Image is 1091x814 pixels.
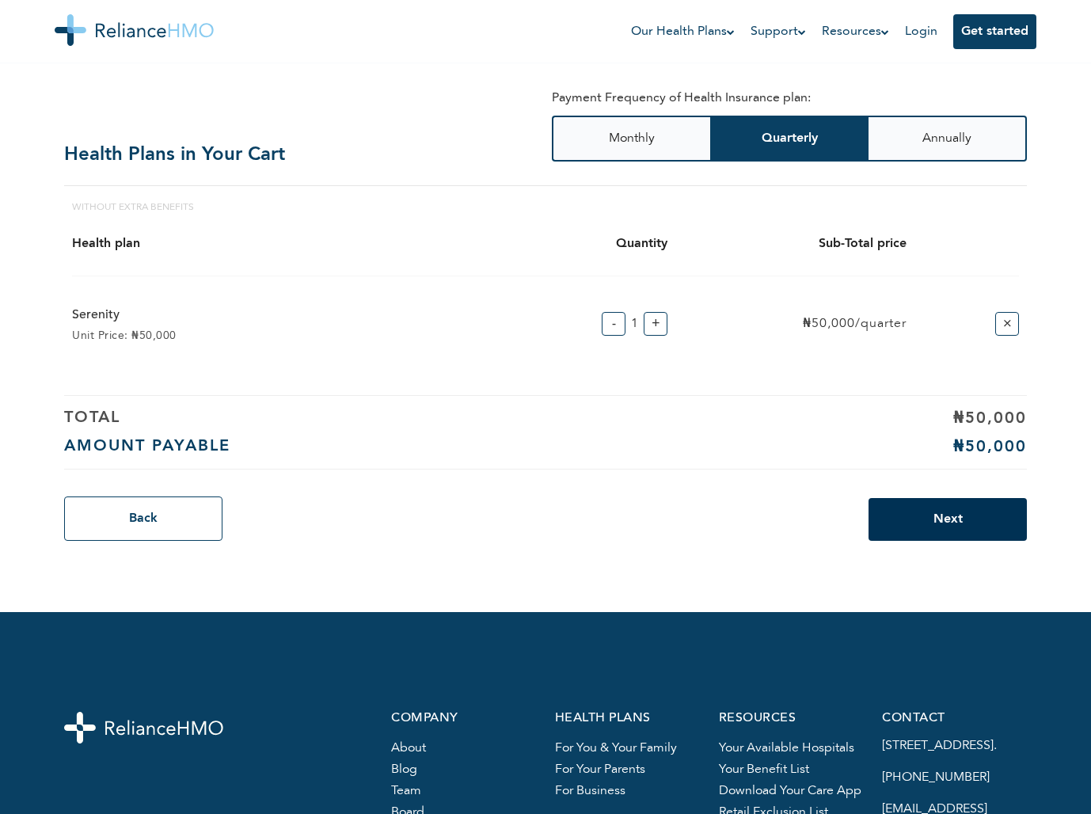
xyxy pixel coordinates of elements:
button: Get started [953,14,1036,49]
a: Login [905,25,937,38]
a: [STREET_ADDRESS]. [882,740,997,752]
p: ₦50,000 [953,408,1027,428]
button: Monthly [552,116,710,162]
p: health plans [555,712,700,725]
p: Unit Price: ₦50,000 [72,329,428,343]
button: Quarterly [710,116,869,162]
h6: AMOUNT PAYABLE [64,437,420,456]
a: For you & your family [555,742,677,755]
a: Our Health Plans [631,22,735,41]
h6: serenity [72,306,428,325]
button: - [602,312,625,336]
a: Resources [822,22,889,41]
p: ₦50,000/quarter [748,314,907,333]
button: Next [869,498,1027,541]
div: WITHOUT EXTRA BENEFITS [72,202,1019,213]
a: team [391,785,421,797]
h4: Quantity [509,237,667,252]
h4: Sub-Total price [748,237,907,252]
span: 1 [631,318,638,330]
a: For your parents [555,763,645,776]
a: For business [555,785,625,797]
p: company [391,712,536,725]
h2: Health Plans in Your Cart [64,141,381,169]
a: [PHONE_NUMBER] [882,771,990,784]
a: About [391,742,426,755]
img: logo-white.svg [64,712,223,744]
a: Your available hospitals [719,742,854,755]
p: ₦50,000 [953,436,1027,457]
a: Download your care app [719,785,861,797]
p: resources [719,712,864,725]
a: Your benefit list [719,763,809,776]
a: Support [751,22,806,41]
p: contact [882,712,1027,725]
img: Reliance HMO's Logo [55,14,214,46]
button: Back [64,496,222,541]
button: Annually [869,116,1027,162]
button: × [995,312,1019,336]
h6: TOTAL [64,409,420,428]
button: + [644,312,667,336]
a: blog [391,763,417,776]
p: Payment Frequency of Health Insurance plan: [552,89,1027,108]
h4: Health plan [72,237,428,252]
